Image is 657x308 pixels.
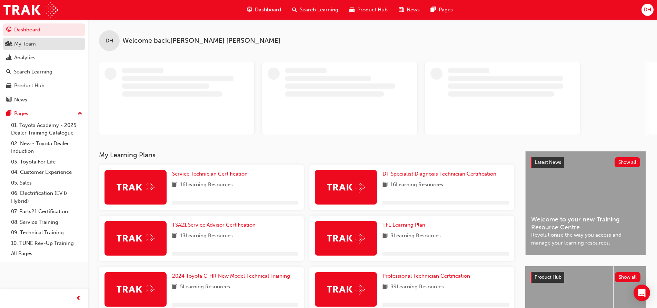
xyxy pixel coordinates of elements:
span: Welcome to your new Training Resource Centre [531,216,640,231]
a: 02. New - Toyota Dealer Induction [8,138,85,157]
img: Trak [117,233,155,244]
span: guage-icon [247,6,252,14]
a: My Team [3,38,85,50]
a: 06. Electrification (EV & Hybrid) [8,188,85,206]
img: Trak [3,2,58,18]
span: Product Hub [535,274,561,280]
span: Revolutionise the way you access and manage your learning resources. [531,231,640,247]
img: Trak [327,233,365,244]
a: Latest NewsShow allWelcome to your new Training Resource CentreRevolutionise the way you access a... [525,151,646,255]
span: Search Learning [300,6,338,14]
span: Welcome back , [PERSON_NAME] [PERSON_NAME] [122,37,280,45]
a: TFL Learning Plan [382,221,428,229]
span: DH [106,37,113,45]
span: DH [644,6,651,14]
a: Product Hub [3,79,85,92]
a: Professional Technician Certification [382,272,473,280]
a: 05. Sales [8,178,85,188]
h3: My Learning Plans [99,151,514,159]
a: Dashboard [3,23,85,36]
span: news-icon [399,6,404,14]
span: DT Specialist Diagnosis Technician Certification [382,171,496,177]
span: chart-icon [6,55,11,61]
span: 3 Learning Resources [390,232,441,240]
span: book-icon [382,232,388,240]
span: News [407,6,420,14]
button: DH [641,4,654,16]
a: News [3,93,85,106]
span: car-icon [6,83,11,89]
span: up-icon [78,109,82,118]
span: Latest News [535,159,561,165]
div: Pages [14,110,28,118]
span: pages-icon [431,6,436,14]
a: 08. Service Training [8,217,85,228]
span: book-icon [382,283,388,291]
a: TSA21 Service Advisor Certification [172,221,258,229]
a: 04. Customer Experience [8,167,85,178]
span: 5 Learning Resources [180,283,230,291]
a: 09. Technical Training [8,227,85,238]
a: Search Learning [3,66,85,78]
a: 10. TUNE Rev-Up Training [8,238,85,249]
div: News [14,96,27,104]
a: car-iconProduct Hub [344,3,393,17]
a: search-iconSearch Learning [287,3,344,17]
img: Trak [327,284,365,295]
img: Trak [327,182,365,192]
a: pages-iconPages [425,3,458,17]
a: Analytics [3,51,85,64]
div: Product Hub [14,82,44,90]
div: Open Intercom Messenger [634,285,650,301]
a: 03. Toyota For Life [8,157,85,167]
a: guage-iconDashboard [241,3,287,17]
a: Service Technician Certification [172,170,250,178]
button: Show all [615,157,640,167]
span: car-icon [349,6,355,14]
span: search-icon [6,69,11,75]
span: Dashboard [255,6,281,14]
a: Product HubShow all [531,272,640,283]
img: Trak [117,182,155,192]
a: DT Specialist Diagnosis Technician Certification [382,170,499,178]
button: Pages [3,107,85,120]
a: news-iconNews [393,3,425,17]
span: 39 Learning Resources [390,283,444,291]
span: Pages [439,6,453,14]
span: guage-icon [6,27,11,33]
a: 07. Parts21 Certification [8,206,85,217]
a: Latest NewsShow all [531,157,640,168]
span: book-icon [172,181,177,189]
a: 01. Toyota Academy - 2025 Dealer Training Catalogue [8,120,85,138]
span: book-icon [172,283,177,291]
span: book-icon [172,232,177,240]
span: people-icon [6,41,11,47]
a: All Pages [8,248,85,259]
span: news-icon [6,97,11,103]
span: Service Technician Certification [172,171,248,177]
span: Product Hub [357,6,388,14]
div: My Team [14,40,36,48]
span: 16 Learning Resources [390,181,443,189]
span: Professional Technician Certification [382,273,470,279]
span: TFL Learning Plan [382,222,425,228]
span: TSA21 Service Advisor Certification [172,222,256,228]
a: 2024 Toyota C-HR New Model Technical Training [172,272,293,280]
button: Show all [615,272,641,282]
span: prev-icon [76,294,81,303]
div: Analytics [14,54,36,62]
span: 2024 Toyota C-HR New Model Technical Training [172,273,290,279]
span: book-icon [382,181,388,189]
img: Trak [117,284,155,295]
button: DashboardMy TeamAnalyticsSearch LearningProduct HubNews [3,22,85,107]
span: 13 Learning Resources [180,232,233,240]
span: 16 Learning Resources [180,181,233,189]
span: pages-icon [6,111,11,117]
span: search-icon [292,6,297,14]
div: Search Learning [14,68,52,76]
